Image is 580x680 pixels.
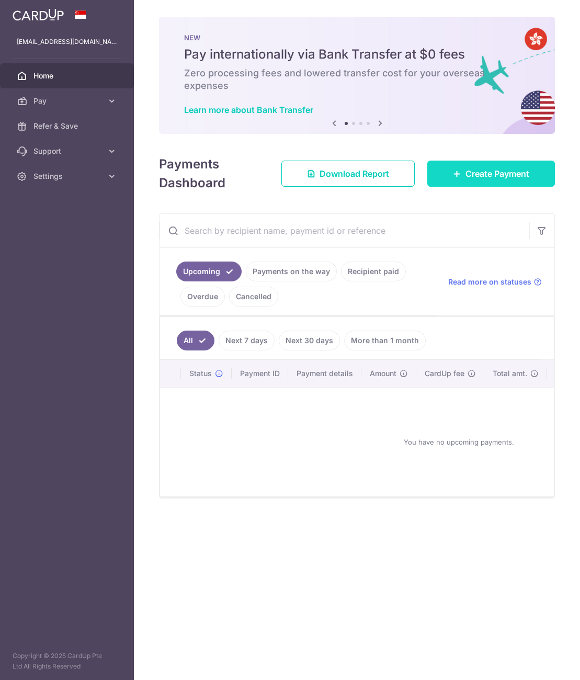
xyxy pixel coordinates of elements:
a: Read more on statuses [448,277,542,287]
span: CardUp fee [425,368,464,379]
th: Payment ID [232,360,288,387]
a: Upcoming [176,262,242,281]
span: Support [33,146,103,156]
a: Next 30 days [279,331,340,350]
span: Refer & Save [33,121,103,131]
a: Payments on the way [246,262,337,281]
a: Create Payment [427,161,555,187]
span: Create Payment [465,167,529,180]
span: Status [189,368,212,379]
a: Overdue [180,287,225,307]
span: Amount [370,368,396,379]
h5: Pay internationally via Bank Transfer at $0 fees [184,46,530,63]
a: All [177,331,214,350]
span: Settings [33,171,103,182]
a: Learn more about Bank Transfer [184,105,313,115]
img: Bank transfer banner [159,17,555,134]
th: Payment details [288,360,361,387]
a: Download Report [281,161,415,187]
span: Total amt. [493,368,527,379]
h4: Payments Dashboard [159,155,263,192]
a: Recipient paid [341,262,406,281]
span: Pay [33,96,103,106]
span: Home [33,71,103,81]
span: Download Report [320,167,389,180]
a: Next 7 days [219,331,275,350]
img: CardUp [13,8,64,21]
a: More than 1 month [344,331,426,350]
h6: Zero processing fees and lowered transfer cost for your overseas expenses [184,67,530,92]
a: Cancelled [229,287,278,307]
input: Search by recipient name, payment id or reference [160,214,529,247]
p: [EMAIL_ADDRESS][DOMAIN_NAME] [17,37,117,47]
span: Read more on statuses [448,277,531,287]
p: NEW [184,33,530,42]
